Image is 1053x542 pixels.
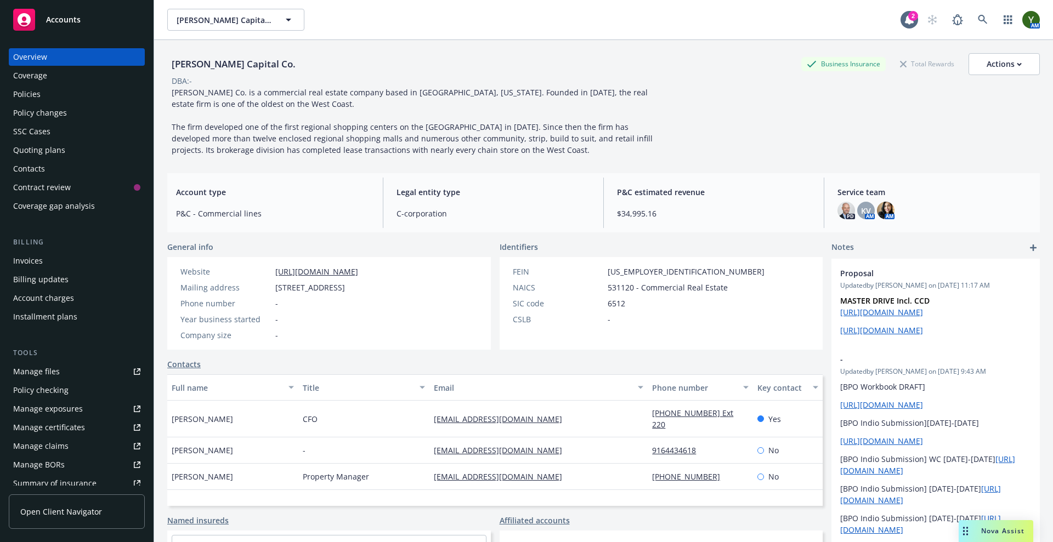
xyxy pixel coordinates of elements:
[172,75,192,87] div: DBA: -
[959,520,1033,542] button: Nova Assist
[608,313,610,325] span: -
[172,413,233,425] span: [PERSON_NAME]
[167,358,201,370] a: Contacts
[837,186,1031,198] span: Service team
[46,15,81,24] span: Accounts
[972,9,994,31] a: Search
[172,87,655,155] span: [PERSON_NAME] Co. is a commercial real estate company based in [GEOGRAPHIC_DATA], [US_STATE]. Fou...
[13,197,95,215] div: Coverage gap analysis
[840,436,923,446] a: [URL][DOMAIN_NAME]
[947,9,969,31] a: Report a Bug
[13,123,50,140] div: SSC Cases
[840,325,923,335] a: [URL][DOMAIN_NAME]
[176,186,370,198] span: Account type
[13,179,71,196] div: Contract review
[177,14,271,26] span: [PERSON_NAME] Capital Co.
[298,374,429,401] button: Title
[180,298,271,309] div: Phone number
[652,471,729,482] a: [PHONE_NUMBER]
[13,252,43,270] div: Invoices
[275,266,358,277] a: [URL][DOMAIN_NAME]
[987,54,1022,75] div: Actions
[652,408,733,430] a: [PHONE_NUMBER] Ext 220
[608,282,728,293] span: 531120 - Commercial Real Estate
[172,382,282,393] div: Full name
[500,241,538,253] span: Identifiers
[9,104,145,122] a: Policy changes
[652,382,736,393] div: Phone number
[9,237,145,248] div: Billing
[9,67,145,84] a: Coverage
[275,329,278,341] span: -
[167,241,213,253] span: General info
[908,11,918,21] div: 2
[13,456,65,473] div: Manage BORs
[840,353,1003,365] span: -
[172,471,233,482] span: [PERSON_NAME]
[757,382,806,393] div: Key contact
[753,374,823,401] button: Key contact
[172,444,233,456] span: [PERSON_NAME]
[652,445,705,455] a: 9164434618
[303,444,305,456] span: -
[20,506,102,517] span: Open Client Navigator
[513,313,603,325] div: CSLB
[895,57,960,71] div: Total Rewards
[180,266,271,277] div: Website
[9,347,145,358] div: Tools
[13,381,69,399] div: Policy checking
[9,123,145,140] a: SSC Cases
[840,267,1003,279] span: Proposal
[840,281,1031,290] span: Updated by [PERSON_NAME] on [DATE] 11:17 AM
[768,471,779,482] span: No
[9,85,145,103] a: Policies
[1027,241,1040,254] a: add
[13,104,67,122] div: Policy changes
[13,363,60,380] div: Manage files
[840,307,923,317] a: [URL][DOMAIN_NAME]
[9,400,145,418] a: Manage exposures
[9,456,145,473] a: Manage BORs
[608,298,625,309] span: 6512
[13,67,47,84] div: Coverage
[840,417,1031,429] p: [BPO Indio Submission][DATE]-[DATE]
[840,400,923,410] a: [URL][DOMAIN_NAME]
[303,413,318,425] span: CFO
[167,515,229,526] a: Named insureds
[13,271,69,288] div: Billing updates
[513,298,603,309] div: SIC code
[840,483,1031,506] p: [BPO Indio Submission] [DATE]-[DATE]
[877,202,895,219] img: photo
[167,57,300,71] div: [PERSON_NAME] Capital Co.
[176,208,370,219] span: P&C - Commercial lines
[617,208,811,219] span: $34,995.16
[9,48,145,66] a: Overview
[397,208,590,219] span: C-corporation
[840,453,1031,476] p: [BPO Indio Submission] WC [DATE]-[DATE]
[13,48,47,66] div: Overview
[275,282,345,293] span: [STREET_ADDRESS]
[13,160,45,178] div: Contacts
[9,475,145,492] a: Summary of insurance
[840,367,1031,376] span: Updated by [PERSON_NAME] on [DATE] 9:43 AM
[997,9,1019,31] a: Switch app
[9,141,145,159] a: Quoting plans
[13,475,97,492] div: Summary of insurance
[13,85,41,103] div: Policies
[180,282,271,293] div: Mailing address
[840,512,1031,535] p: [BPO Indio Submission] [DATE]-[DATE]
[831,259,1040,345] div: ProposalUpdatedby [PERSON_NAME] on [DATE] 11:17 AMMASTER DRIVE Incl. CCD [URL][DOMAIN_NAME][URL][...
[9,381,145,399] a: Policy checking
[513,266,603,277] div: FEIN
[9,437,145,455] a: Manage claims
[861,205,871,216] span: KV
[13,141,65,159] div: Quoting plans
[513,282,603,293] div: NAICS
[840,381,1031,392] p: [BPO Workbook DRAFT]
[9,197,145,215] a: Coverage gap analysis
[13,419,85,436] div: Manage certificates
[969,53,1040,75] button: Actions
[768,413,781,425] span: Yes
[9,271,145,288] a: Billing updates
